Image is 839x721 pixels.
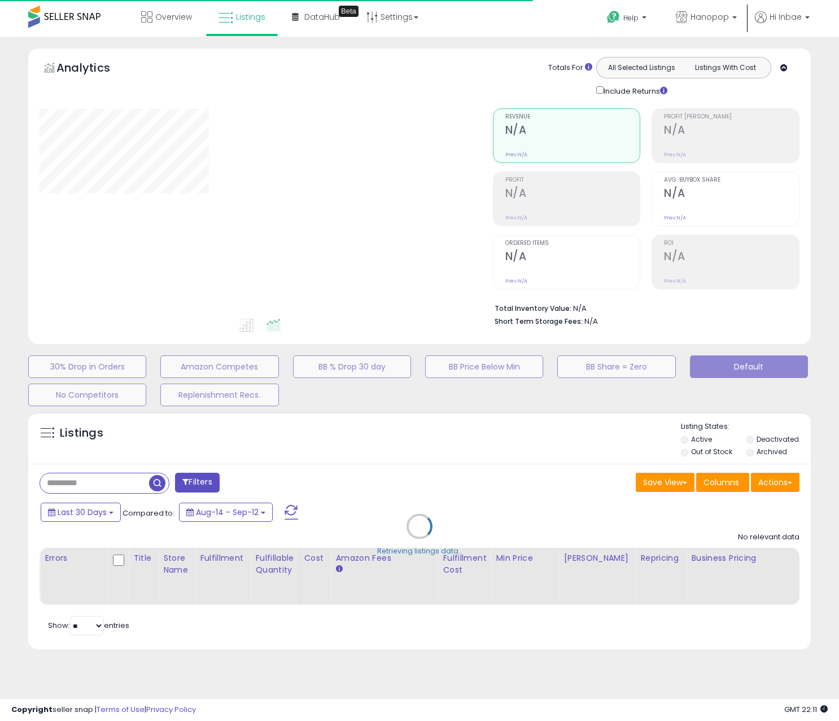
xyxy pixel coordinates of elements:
[664,187,799,202] h2: N/A
[236,11,265,23] span: Listings
[339,6,359,17] div: Tooltip anchor
[683,60,767,75] button: Listings With Cost
[557,355,675,378] button: BB Share = Zero
[664,278,686,284] small: Prev: N/A
[28,384,146,406] button: No Competitors
[770,11,802,23] span: Hi Inbae
[304,11,340,23] span: DataHub
[495,316,583,326] b: Short Term Storage Fees:
[584,316,598,327] span: N/A
[606,10,620,24] i: Get Help
[664,177,799,183] span: Avg. Buybox Share
[160,355,278,378] button: Amazon Competes
[505,187,640,202] h2: N/A
[495,304,571,313] b: Total Inventory Value:
[548,63,592,73] div: Totals For
[505,177,640,183] span: Profit
[495,301,791,314] li: N/A
[155,11,192,23] span: Overview
[664,214,686,221] small: Prev: N/A
[505,240,640,247] span: Ordered Items
[505,250,640,265] h2: N/A
[664,151,686,158] small: Prev: N/A
[664,114,799,120] span: Profit [PERSON_NAME]
[691,11,729,23] span: Hanopop
[755,11,810,37] a: Hi Inbae
[377,546,462,556] div: Retrieving listings data..
[56,60,132,78] h5: Analytics
[505,124,640,139] h2: N/A
[664,250,799,265] h2: N/A
[425,355,543,378] button: BB Price Below Min
[505,151,527,158] small: Prev: N/A
[623,13,639,23] span: Help
[505,278,527,284] small: Prev: N/A
[293,355,411,378] button: BB % Drop 30 day
[505,114,640,120] span: Revenue
[160,384,278,406] button: Replenishment Recs.
[664,240,799,247] span: ROI
[664,124,799,139] h2: N/A
[600,60,684,75] button: All Selected Listings
[505,214,527,221] small: Prev: N/A
[690,355,808,378] button: Default
[598,2,658,37] a: Help
[588,84,681,97] div: Include Returns
[28,355,146,378] button: 30% Drop in Orders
